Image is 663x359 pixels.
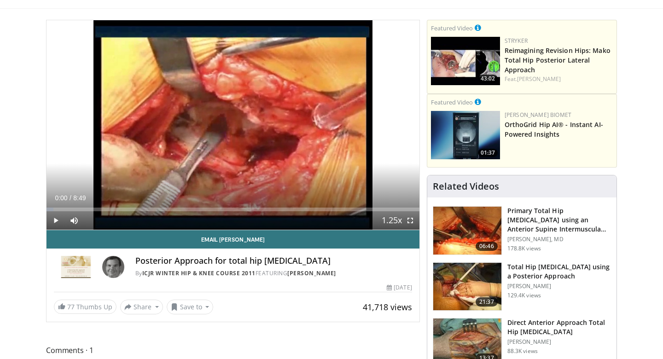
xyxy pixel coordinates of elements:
[478,75,498,83] span: 43:02
[505,46,611,74] a: Reimagining Revision Hips: Mako Total Hip Posterior Lateral Approach
[505,120,603,139] a: OrthoGrid Hip AI® - Instant AI-Powered Insights
[431,37,500,85] a: 43:02
[507,206,611,234] h3: Primary Total Hip [MEDICAL_DATA] using an Anterior Supine Intermuscula…
[401,211,419,230] button: Fullscreen
[46,344,420,356] span: Comments 1
[142,269,256,277] a: ICJR Winter Hip & Knee Course 2011
[505,111,571,119] a: [PERSON_NAME] Biomet
[478,149,498,157] span: 01:37
[135,269,412,278] div: By FEATURING
[431,24,473,32] small: Featured Video
[507,283,611,290] p: [PERSON_NAME]
[517,75,561,83] a: [PERSON_NAME]
[387,284,412,292] div: [DATE]
[47,208,419,211] div: Progress Bar
[54,256,99,278] img: ICJR Winter Hip & Knee Course 2011
[433,206,611,255] a: 06:46 Primary Total Hip [MEDICAL_DATA] using an Anterior Supine Intermuscula… [PERSON_NAME], MD 1...
[431,98,473,106] small: Featured Video
[135,256,412,266] h4: Posterior Approach for total hip [MEDICAL_DATA]
[120,300,163,314] button: Share
[505,37,528,45] a: Stryker
[47,211,65,230] button: Play
[383,211,401,230] button: Playback Rate
[476,242,498,251] span: 06:46
[70,194,71,202] span: /
[507,318,611,336] h3: Direct Anterior Approach Total Hip [MEDICAL_DATA]
[507,245,541,252] p: 178.8K views
[476,297,498,307] span: 21:37
[287,269,336,277] a: [PERSON_NAME]
[73,194,86,202] span: 8:49
[55,194,67,202] span: 0:00
[507,292,541,299] p: 129.4K views
[505,75,613,83] div: Feat.
[65,211,83,230] button: Mute
[102,256,124,278] img: Avatar
[433,263,501,311] img: 286987_0000_1.png.150x105_q85_crop-smart_upscale.jpg
[507,262,611,281] h3: Total Hip [MEDICAL_DATA] using a Posterior Approach
[433,262,611,311] a: 21:37 Total Hip [MEDICAL_DATA] using a Posterior Approach [PERSON_NAME] 129.4K views
[363,301,412,313] span: 41,718 views
[431,111,500,159] img: 51d03d7b-a4ba-45b7-9f92-2bfbd1feacc3.150x105_q85_crop-smart_upscale.jpg
[507,236,611,243] p: [PERSON_NAME], MD
[507,338,611,346] p: [PERSON_NAME]
[431,111,500,159] a: 01:37
[54,300,116,314] a: 77 Thumbs Up
[47,230,419,249] a: Email [PERSON_NAME]
[433,207,501,255] img: 263423_3.png.150x105_q85_crop-smart_upscale.jpg
[433,181,499,192] h4: Related Videos
[431,37,500,85] img: 6632ea9e-2a24-47c5-a9a2-6608124666dc.150x105_q85_crop-smart_upscale.jpg
[67,302,75,311] span: 77
[507,347,538,355] p: 88.3K views
[167,300,214,314] button: Save to
[47,20,419,230] video-js: Video Player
